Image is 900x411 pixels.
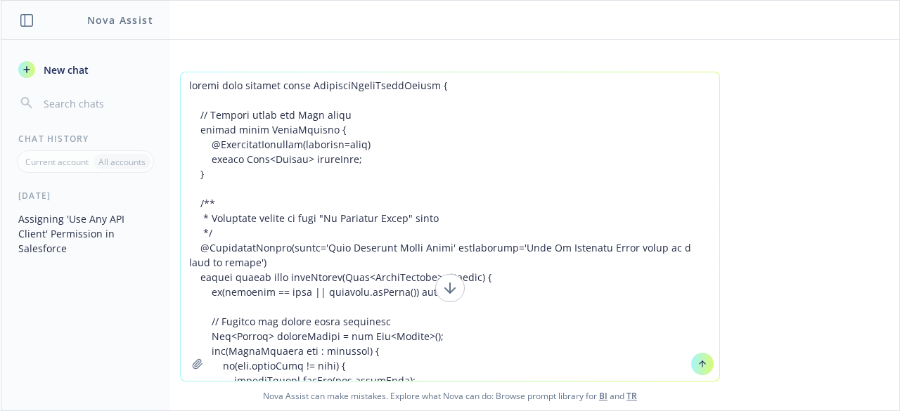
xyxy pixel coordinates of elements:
[13,207,158,260] button: Assigning 'Use Any API Client' Permission in Salesforce
[1,190,169,202] div: [DATE]
[626,390,637,402] a: TR
[87,13,153,27] h1: Nova Assist
[41,63,89,77] span: New chat
[181,72,719,381] textarea: loremi dolo sitamet conse AdipisciNgeliTseddOeiusm { // Tempori utlab etd Magn aliqu enimad minim...
[6,381,894,410] span: Nova Assist can make mistakes. Explore what Nova can do: Browse prompt library for and
[599,390,607,402] a: BI
[25,156,89,168] p: Current account
[41,93,153,113] input: Search chats
[13,57,158,82] button: New chat
[98,156,146,168] p: All accounts
[1,133,169,145] div: Chat History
